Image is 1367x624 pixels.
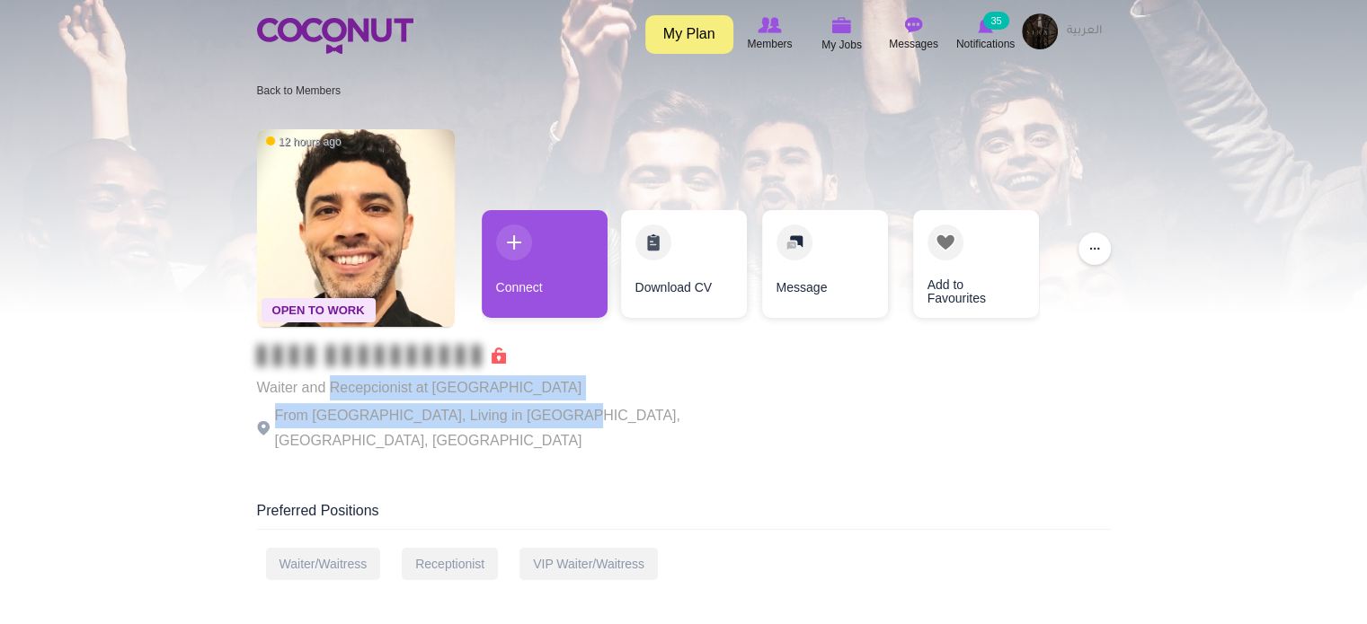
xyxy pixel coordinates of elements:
span: Connect to Unlock the Profile [257,347,506,365]
div: Waiter/Waitress [266,548,381,580]
span: 12 hours ago [266,135,342,150]
a: Download CV [621,210,747,318]
span: Notifications [956,35,1015,53]
a: My Jobs My Jobs [806,13,878,56]
a: Messages Messages [878,13,950,55]
div: Receptionist [402,548,498,580]
button: ... [1079,233,1111,265]
div: 4 / 4 [900,210,1025,327]
p: From [GEOGRAPHIC_DATA], Living in [GEOGRAPHIC_DATA], [GEOGRAPHIC_DATA], [GEOGRAPHIC_DATA] [257,403,751,453]
img: Messages [905,17,923,33]
small: 35 [983,12,1008,30]
a: العربية [1058,13,1111,49]
a: Connect [482,210,608,318]
a: Back to Members [257,84,341,97]
a: Add to Favourites [913,210,1039,318]
a: Notifications Notifications 35 [950,13,1022,55]
div: 3 / 4 [760,210,886,327]
img: Home [257,18,413,54]
p: Waiter and Recepcionist at [GEOGRAPHIC_DATA] [257,375,751,400]
img: Browse Members [758,17,781,33]
span: My Jobs [821,36,862,54]
img: My Jobs [832,17,852,33]
div: 2 / 4 [621,210,747,327]
img: Notifications [978,17,993,33]
div: Preferred Positions [257,501,1111,530]
a: My Plan [645,15,733,54]
span: Messages [889,35,938,53]
div: VIP Waiter/Waitress [519,548,658,580]
div: 1 / 4 [482,210,608,327]
a: Message [762,210,888,318]
span: Open To Work [262,298,376,322]
span: Members [747,35,792,53]
a: Browse Members Members [734,13,806,55]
